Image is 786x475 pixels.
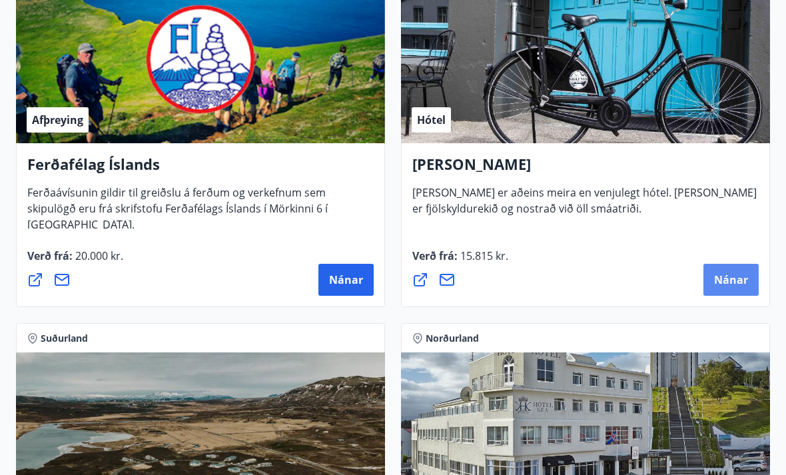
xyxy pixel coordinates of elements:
span: Nánar [329,272,363,287]
span: Afþreying [32,113,83,127]
span: 20.000 kr. [73,248,123,263]
button: Nánar [318,264,374,296]
span: Hótel [417,113,446,127]
span: Verð frá : [412,248,508,274]
span: [PERSON_NAME] er aðeins meira en venjulegt hótel. [PERSON_NAME] er fjölskyldurekið og nostrað við... [412,185,757,227]
span: Nánar [714,272,748,287]
span: Norðurland [426,332,479,345]
span: Ferðaávísunin gildir til greiðslu á ferðum og verkefnum sem skipulögð eru frá skrifstofu Ferðafél... [27,185,328,242]
h4: Ferðafélag Íslands [27,154,374,185]
span: Suðurland [41,332,88,345]
span: Verð frá : [27,248,123,274]
button: Nánar [703,264,759,296]
span: 15.815 kr. [458,248,508,263]
h4: [PERSON_NAME] [412,154,759,185]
